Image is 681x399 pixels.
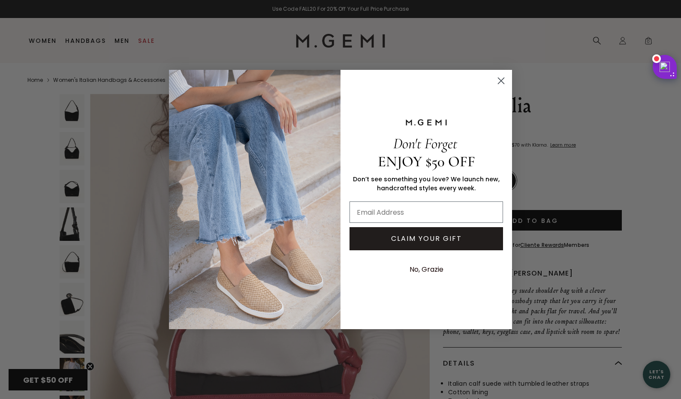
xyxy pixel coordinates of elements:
span: Don’t see something you love? We launch new, handcrafted styles every week. [353,175,500,192]
input: Email Address [350,201,503,223]
span: Don't Forget [393,135,457,153]
span: ENJOY $50 OFF [378,153,475,171]
button: No, Grazie [405,259,448,280]
img: M.GEMI [405,119,448,126]
button: Close dialog [494,73,509,88]
button: CLAIM YOUR GIFT [350,227,503,250]
img: M.Gemi [169,70,340,329]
